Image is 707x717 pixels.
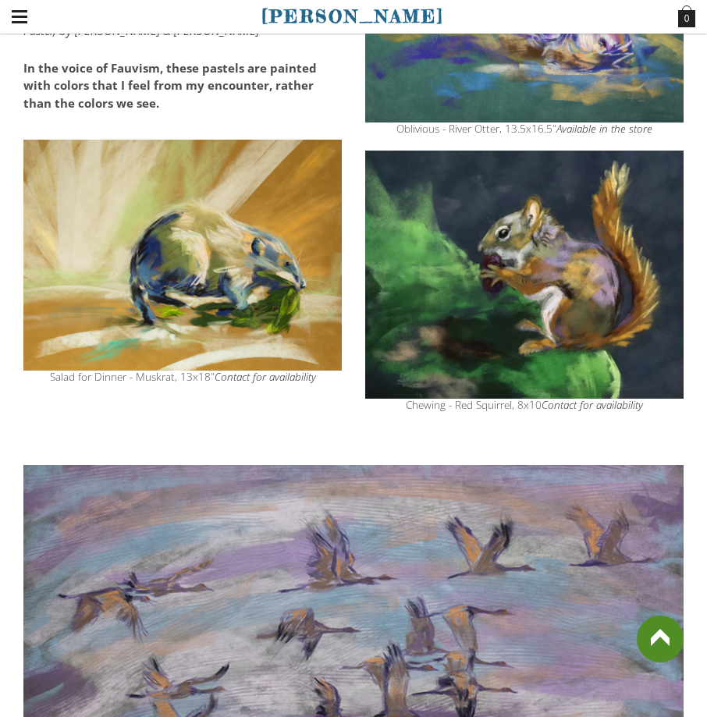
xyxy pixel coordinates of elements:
div: Chewing - Red Squirrel, 8x10 [365,400,684,411]
a: Contact for availability [542,398,643,412]
a: [PERSON_NAME] [261,4,445,28]
span: [PERSON_NAME] [261,5,445,27]
span: 0 [678,10,695,27]
img: red squirrel art [365,151,684,399]
a: Contact for availability [215,370,316,384]
strong: In the voice of Fauvism, these pastels are painted with colors that I feel from my encounter, rat... [23,60,317,111]
div: Salad for Dinner - Muskrat, 13x18" [23,372,342,383]
a: Available in the store [556,122,652,136]
img: muskrat art [23,140,342,371]
div: Oblivious - River Otter, 13.5x16.5" [365,124,684,135]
